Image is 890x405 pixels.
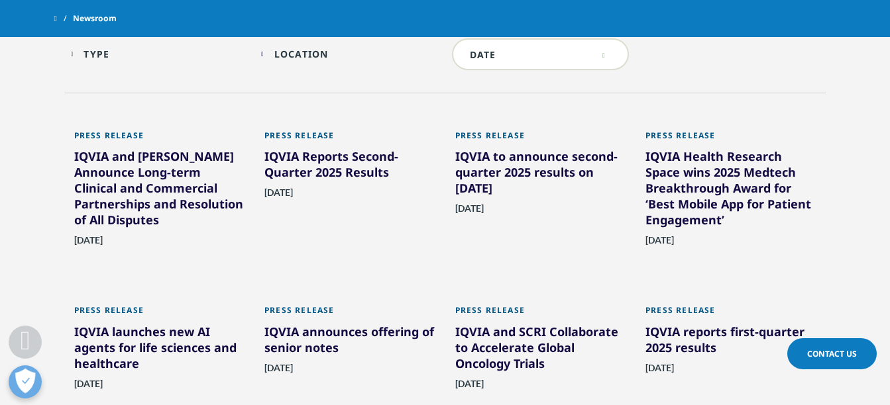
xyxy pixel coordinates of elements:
[455,324,626,377] div: IQVIA and SCRI Collaborate to Accelerate Global Oncology Trials
[645,305,816,323] div: Press Release
[455,130,626,148] div: Press Release
[455,305,626,323] div: Press Release
[264,130,435,148] div: Press Release
[807,348,857,359] span: Contact Us
[74,378,103,397] span: [DATE]
[74,324,245,377] div: IQVIA launches new AI agents for life sciences and healthcare
[74,130,245,148] div: Press Release
[73,7,117,30] span: Newsroom
[264,305,435,323] div: Press Release
[645,324,816,361] div: IQVIA reports first-quarter 2025 results
[787,338,877,369] a: Contact Us
[83,48,109,60] div: Type facet.
[264,324,435,361] div: IQVIA announces offering of senior notes
[264,148,435,185] div: IQVIA Reports Second-Quarter 2025 Results
[645,148,816,233] div: IQVIA Health Research Space wins 2025 Medtech Breakthrough Award for ‘Best Mobile App for Patient...
[264,187,293,206] span: [DATE]
[455,378,484,397] span: [DATE]
[74,305,245,323] div: Press Release
[74,148,245,233] div: IQVIA and [PERSON_NAME] Announce Long-term Clinical and Commercial Partnerships and Resolution of...
[645,130,816,148] div: Press Release
[452,38,630,70] input: DATE
[645,234,674,253] span: [DATE]
[9,365,42,398] button: Abrir preferências
[274,48,329,60] div: Location facet.
[455,148,626,201] div: IQVIA to announce second-quarter 2025 results on [DATE]
[74,234,103,253] span: [DATE]
[264,362,293,381] span: [DATE]
[455,202,484,222] span: [DATE]
[645,362,674,381] span: [DATE]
